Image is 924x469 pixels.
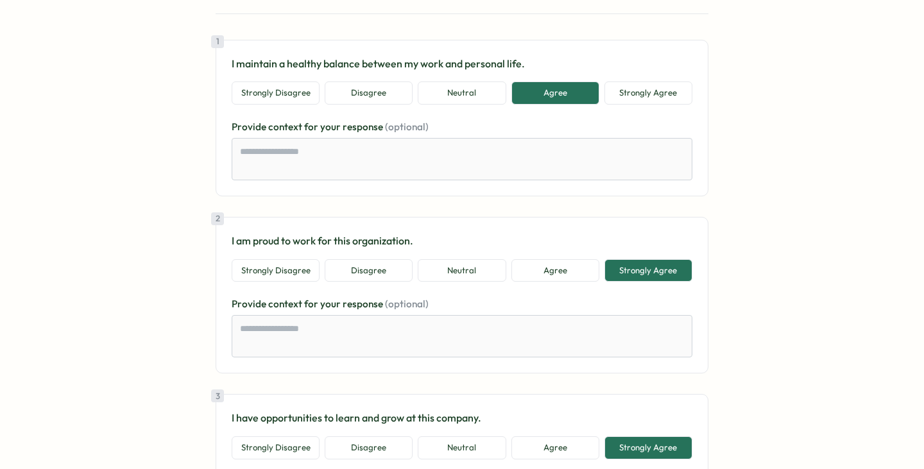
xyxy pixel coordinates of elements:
[604,81,692,105] button: Strongly Agree
[418,81,506,105] button: Neutral
[385,121,429,133] span: (optional)
[232,56,692,72] p: I maintain a healthy balance between my work and personal life.
[268,121,304,133] span: context
[232,81,320,105] button: Strongly Disagree
[211,389,224,402] div: 3
[232,259,320,282] button: Strongly Disagree
[320,121,343,133] span: your
[304,298,320,310] span: for
[232,233,692,249] p: I am proud to work for this organization.
[232,298,268,310] span: Provide
[511,259,599,282] button: Agree
[418,436,506,459] button: Neutral
[325,436,413,459] button: Disagree
[604,259,692,282] button: Strongly Agree
[211,35,224,48] div: 1
[232,121,268,133] span: Provide
[268,298,304,310] span: context
[232,436,320,459] button: Strongly Disagree
[343,298,385,310] span: response
[325,81,413,105] button: Disagree
[385,298,429,310] span: (optional)
[343,121,385,133] span: response
[232,410,692,426] p: I have opportunities to learn and grow at this company.
[511,436,599,459] button: Agree
[320,298,343,310] span: your
[304,121,320,133] span: for
[418,259,506,282] button: Neutral
[511,81,599,105] button: Agree
[325,259,413,282] button: Disagree
[604,436,692,459] button: Strongly Agree
[211,212,224,225] div: 2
